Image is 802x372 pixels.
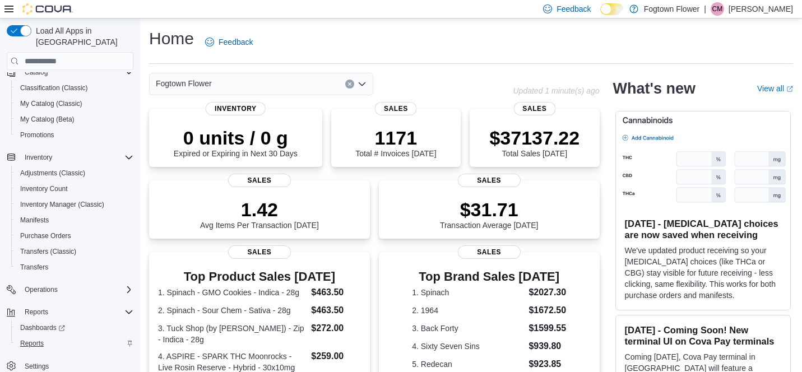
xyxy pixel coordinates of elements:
[529,322,566,335] dd: $1599.55
[600,3,624,15] input: Dark Mode
[729,2,793,16] p: [PERSON_NAME]
[20,151,133,164] span: Inventory
[458,245,521,259] span: Sales
[600,15,601,16] span: Dark Mode
[16,182,133,196] span: Inventory Count
[16,166,133,180] span: Adjustments (Classic)
[11,197,138,212] button: Inventory Manager (Classic)
[412,323,524,334] dt: 3. Back Forty
[16,229,133,243] span: Purchase Orders
[228,174,291,187] span: Sales
[20,83,88,92] span: Classification (Classic)
[625,245,781,301] p: We've updated product receiving so your [MEDICAL_DATA] choices (like THCa or CBG) stay visible fo...
[704,2,706,16] p: |
[16,198,109,211] a: Inventory Manager (Classic)
[20,216,49,225] span: Manifests
[355,127,436,149] p: 1171
[529,304,566,317] dd: $1672.50
[412,270,566,283] h3: Top Brand Sales [DATE]
[11,336,138,351] button: Reports
[644,2,700,16] p: Fogtown Flower
[22,3,73,15] img: Cova
[529,357,566,371] dd: $923.85
[11,96,138,111] button: My Catalog (Classic)
[219,36,253,48] span: Feedback
[711,2,724,16] div: Cameron McCrae
[311,304,360,317] dd: $463.50
[513,86,599,95] p: Updated 1 minute(s) ago
[20,283,133,296] span: Operations
[156,77,212,90] span: Fogtown Flower
[16,128,133,142] span: Promotions
[757,84,793,93] a: View allExternal link
[625,218,781,240] h3: [DATE] - [MEDICAL_DATA] choices are now saved when receiving
[2,304,138,320] button: Reports
[11,111,138,127] button: My Catalog (Beta)
[16,97,133,110] span: My Catalog (Classic)
[11,244,138,259] button: Transfers (Classic)
[16,321,69,334] a: Dashboards
[11,212,138,228] button: Manifests
[158,287,307,298] dt: 1. Spinach - GMO Cookies - Indica - 28g
[358,80,367,89] button: Open list of options
[345,80,354,89] button: Clear input
[20,66,52,79] button: Catalog
[412,359,524,370] dt: 5. Redecan
[557,3,591,15] span: Feedback
[158,270,361,283] h3: Top Product Sales [DATE]
[20,231,71,240] span: Purchase Orders
[158,305,307,316] dt: 2. Spinach - Sour Chem - Sativa - 28g
[25,153,52,162] span: Inventory
[412,341,524,352] dt: 4. Sixty Seven Sins
[16,81,133,95] span: Classification (Classic)
[11,259,138,275] button: Transfers
[20,200,104,209] span: Inventory Manager (Classic)
[16,261,53,274] a: Transfers
[20,66,133,79] span: Catalog
[20,131,54,139] span: Promotions
[20,247,76,256] span: Transfers (Classic)
[16,113,133,126] span: My Catalog (Beta)
[11,320,138,336] a: Dashboards
[206,102,266,115] span: Inventory
[31,25,133,48] span: Load All Apps in [GEOGRAPHIC_DATA]
[712,2,723,16] span: CM
[11,80,138,96] button: Classification (Classic)
[16,337,133,350] span: Reports
[11,127,138,143] button: Promotions
[20,305,53,319] button: Reports
[2,150,138,165] button: Inventory
[201,31,257,53] a: Feedback
[16,113,79,126] a: My Catalog (Beta)
[529,340,566,353] dd: $939.80
[786,86,793,92] svg: External link
[20,305,133,319] span: Reports
[375,102,417,115] span: Sales
[625,324,781,347] h3: [DATE] - Coming Soon! New terminal UI on Cova Pay terminals
[489,127,580,158] div: Total Sales [DATE]
[20,184,68,193] span: Inventory Count
[25,308,48,317] span: Reports
[174,127,298,149] p: 0 units / 0 g
[489,127,580,149] p: $37137.22
[11,228,138,244] button: Purchase Orders
[200,198,319,221] p: 1.42
[2,282,138,297] button: Operations
[20,169,85,178] span: Adjustments (Classic)
[16,166,90,180] a: Adjustments (Classic)
[16,182,72,196] a: Inventory Count
[440,198,539,230] div: Transaction Average [DATE]
[20,115,75,124] span: My Catalog (Beta)
[16,261,133,274] span: Transfers
[311,350,360,363] dd: $259.00
[311,286,360,299] dd: $463.50
[16,321,133,334] span: Dashboards
[11,165,138,181] button: Adjustments (Classic)
[412,305,524,316] dt: 2. 1964
[200,198,319,230] div: Avg Items Per Transaction [DATE]
[513,102,555,115] span: Sales
[16,213,53,227] a: Manifests
[228,245,291,259] span: Sales
[20,283,62,296] button: Operations
[440,198,539,221] p: $31.71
